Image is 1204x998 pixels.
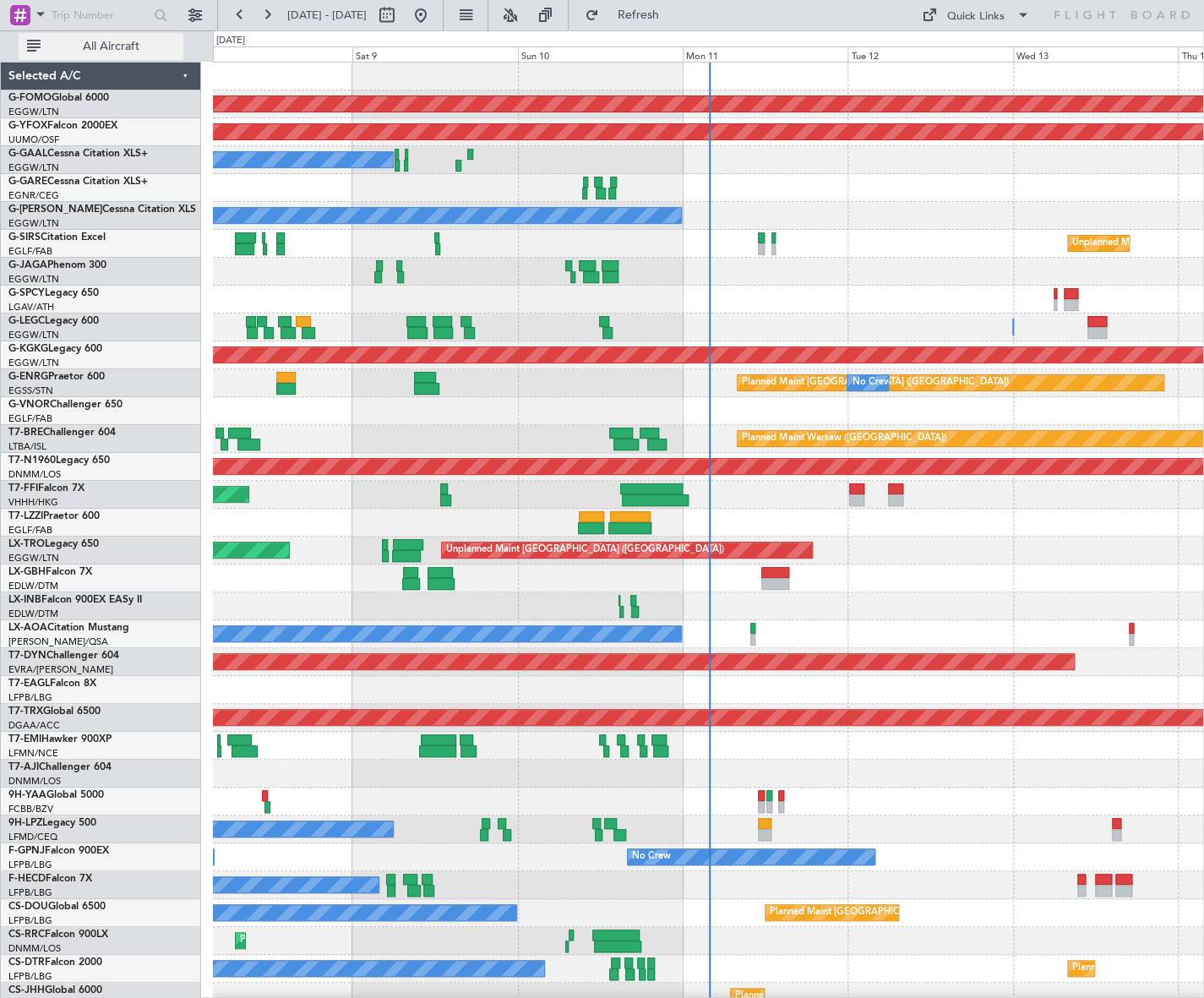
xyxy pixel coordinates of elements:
[8,790,104,800] a: 9H-YAAGlobal 5000
[742,370,1008,395] div: Planned Maint [GEOGRAPHIC_DATA] ([GEOGRAPHIC_DATA])
[8,595,41,605] span: LX-INB
[8,372,48,382] span: G-ENRG
[8,400,123,410] a: G-VNORChallenger 650
[577,2,678,29] button: Refresh
[8,511,43,521] span: T7-LZZI
[8,651,119,661] a: T7-DYNChallenger 604
[8,874,46,884] span: F-HECD
[8,930,108,940] a: CS-RRCFalcon 900LX
[8,149,47,159] span: G-GAAL
[602,9,673,21] span: Refresh
[683,46,847,62] div: Mon 11
[8,400,50,410] span: G-VNOR
[8,539,99,549] a: LX-TROLegacy 650
[8,288,99,298] a: G-SPCYLegacy 650
[352,46,517,62] div: Sat 9
[8,412,52,425] a: EGLF/FAB
[8,635,108,648] a: [PERSON_NAME]/QSA
[8,942,61,955] a: DNMM/LOS
[8,288,45,298] span: G-SPCY
[8,384,53,397] a: EGSS/STN
[8,914,52,927] a: LFPB/LBG
[8,344,102,354] a: G-KGKGLegacy 600
[8,985,102,995] a: CS-JHHGlobal 6000
[8,440,46,453] a: LTBA/ISL
[8,483,84,494] a: T7-FFIFalcon 7X
[852,370,891,395] div: No Crew
[8,372,105,382] a: G-ENRGPraetor 600
[19,33,183,60] button: All Aircraft
[8,260,47,270] span: G-JAGA
[8,260,106,270] a: G-JAGAPhenom 300
[8,316,99,326] a: G-LEGCLegacy 600
[8,455,56,466] span: T7-N1960
[8,747,58,760] a: LFMN/NCE
[8,134,59,146] a: UUMO/OSF
[742,426,945,451] div: Planned Maint Warsaw ([GEOGRAPHIC_DATA])
[8,205,102,215] span: G-[PERSON_NAME]
[8,651,46,661] span: T7-DYN
[518,46,683,62] div: Sun 10
[8,232,106,243] a: G-SIRSCitation Excel
[8,679,96,689] a: T7-EAGLFalcon 8X
[8,428,116,438] a: T7-BREChallenger 604
[8,957,102,968] a: CS-DTRFalcon 2000
[52,3,149,28] input: Trip Number
[8,790,46,800] span: 9H-YAA
[8,483,38,494] span: T7-FFI
[1013,46,1178,62] div: Wed 13
[8,706,101,717] a: T7-TRXGlobal 6500
[947,8,1005,25] div: Quick Links
[8,691,52,704] a: LFPB/LBG
[8,344,48,354] span: G-KGKG
[8,93,52,103] span: G-FOMO
[8,663,113,676] a: EVRA/[PERSON_NAME]
[770,900,1036,925] div: Planned Maint [GEOGRAPHIC_DATA] ([GEOGRAPHIC_DATA])
[8,93,109,103] a: G-FOMOGlobal 6000
[8,217,59,230] a: EGGW/LTN
[8,455,110,466] a: T7-N1960Legacy 650
[632,844,671,870] div: No Crew
[8,580,58,592] a: EDLW/DTM
[8,970,52,983] a: LFPB/LBG
[8,608,58,620] a: EDLW/DTM
[8,357,59,369] a: EGGW/LTN
[8,902,48,912] span: CS-DOU
[8,818,96,828] a: 9H-LPZLegacy 500
[8,301,54,314] a: LGAV/ATH
[8,232,41,243] span: G-SIRS
[847,46,1012,62] div: Tue 12
[8,468,61,481] a: DNMM/LOS
[8,524,52,537] a: EGLF/FAB
[446,537,724,563] div: Unplanned Maint [GEOGRAPHIC_DATA] ([GEOGRAPHIC_DATA])
[1072,956,1158,981] div: Planned Maint Sofia
[8,886,52,899] a: LFPB/LBG
[8,161,59,174] a: EGGW/LTN
[8,539,45,549] span: LX-TRO
[8,831,57,843] a: LFMD/CEQ
[8,679,50,689] span: T7-EAGL
[8,428,43,438] span: T7-BRE
[8,762,39,772] span: T7-AJI
[8,846,45,856] span: F-GPNJ
[8,329,59,341] a: EGGW/LTN
[8,775,61,788] a: DNMM/LOS
[8,902,106,912] a: CS-DOUGlobal 6500
[8,177,148,187] a: G-GARECessna Citation XLS+
[44,41,178,52] span: All Aircraft
[8,273,59,286] a: EGGW/LTN
[8,189,59,202] a: EGNR/CEG
[913,2,1038,29] button: Quick Links
[8,719,60,732] a: DGAA/ACC
[8,859,52,871] a: LFPB/LBG
[8,149,148,159] a: G-GAALCessna Citation XLS+
[8,511,100,521] a: T7-LZZIPraetor 600
[8,245,52,258] a: EGLF/FAB
[8,930,45,940] span: CS-RRC
[8,567,46,577] span: LX-GBH
[8,177,47,187] span: G-GARE
[216,34,245,48] div: [DATE]
[8,874,92,884] a: F-HECDFalcon 7X
[8,567,92,577] a: LX-GBHFalcon 7X
[8,803,53,815] a: FCBB/BZV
